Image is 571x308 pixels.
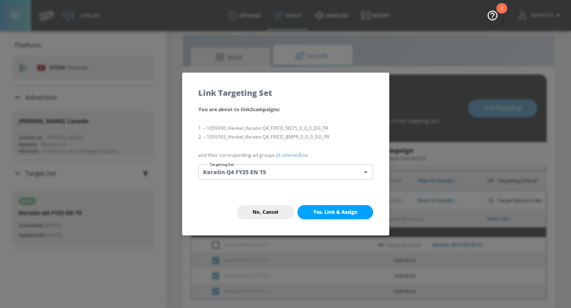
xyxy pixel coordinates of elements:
span: No, Cancel [253,209,278,215]
button: No, Cancel [237,205,294,219]
li: --1059390_Henkel_Keratin Q4_FIXED_NS15_0_0_0_DG_FR [198,124,373,133]
div: 2 [500,8,503,19]
p: and their corresponding ad groups ( ) to: [198,151,373,160]
h5: Link Targeting Set [198,89,272,97]
li: --1059392_Henkel_Keratin Q4_FIXED_BMPR_0_0_0_DG_FR [198,133,373,141]
a: 6 selected [278,152,300,158]
button: Open Resource Center, 2 new notifications [481,4,504,26]
p: You are about to link 2 campaign s : [198,105,373,114]
span: Yes, Link & Assign [313,209,357,215]
button: Yes, Link & Assign [297,205,373,219]
div: Keratin Q4 FY25 EN TS [198,164,373,180]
